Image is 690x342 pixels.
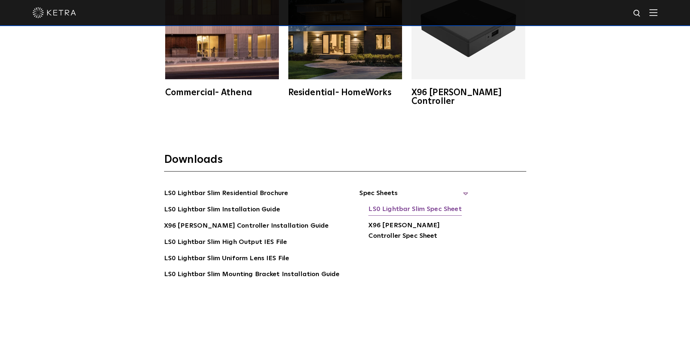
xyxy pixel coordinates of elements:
[33,7,76,18] img: ketra-logo-2019-white
[164,269,340,281] a: LS0 Lightbar Slim Mounting Bracket Installation Guide
[164,204,280,216] a: LS0 Lightbar Slim Installation Guide
[649,9,657,16] img: Hamburger%20Nav.svg
[164,253,289,265] a: LS0 Lightbar Slim Uniform Lens IES File
[288,88,402,97] div: Residential- HomeWorks
[368,204,461,216] a: LS0 Lightbar Slim Spec Sheet
[359,188,468,204] span: Spec Sheets
[368,220,468,242] a: X96 [PERSON_NAME] Controller Spec Sheet
[164,188,288,200] a: LS0 Lightbar Slim Residential Brochure
[164,237,287,249] a: LS0 Lightbar Slim High Output IES File
[165,88,279,97] div: Commercial- Athena
[633,9,642,18] img: search icon
[411,88,525,106] div: X96 [PERSON_NAME] Controller
[164,221,329,232] a: X96 [PERSON_NAME] Controller Installation Guide
[164,153,526,172] h3: Downloads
